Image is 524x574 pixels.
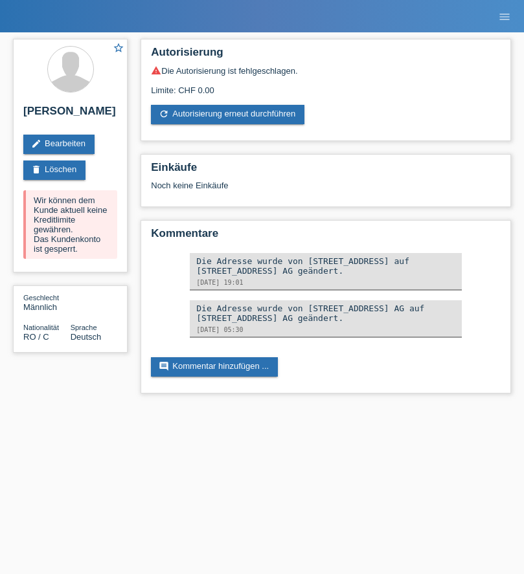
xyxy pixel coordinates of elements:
i: comment [159,361,169,371]
a: refreshAutorisierung erneut durchführen [151,105,304,124]
a: editBearbeiten [23,135,95,154]
h2: [PERSON_NAME] [23,105,117,124]
h2: Einkäufe [151,161,501,181]
h2: Kommentare [151,227,501,247]
h2: Autorisierung [151,46,501,65]
a: star_border [113,42,124,56]
span: Deutsch [71,332,102,342]
div: [DATE] 19:01 [196,279,455,286]
div: Die Adresse wurde von [STREET_ADDRESS] auf [STREET_ADDRESS] AG geändert. [196,256,455,276]
i: edit [31,138,41,149]
span: Geschlecht [23,294,59,302]
i: star_border [113,42,124,54]
a: deleteLöschen [23,160,85,180]
span: Sprache [71,324,97,331]
div: Noch keine Einkäufe [151,181,501,200]
i: warning [151,65,161,76]
a: menu [492,12,518,20]
i: delete [31,164,41,175]
div: Männlich [23,293,71,312]
span: Nationalität [23,324,59,331]
a: commentKommentar hinzufügen ... [151,357,278,377]
span: Rumänien / C / 06.05.2021 [23,332,49,342]
div: Wir können dem Kunde aktuell keine Kreditlimite gewähren. Das Kundenkonto ist gesperrt. [23,190,117,259]
div: Limite: CHF 0.00 [151,76,501,95]
i: menu [498,10,511,23]
div: [DATE] 05:30 [196,326,455,333]
i: refresh [159,109,169,119]
div: Die Autorisierung ist fehlgeschlagen. [151,65,501,76]
div: Die Adresse wurde von [STREET_ADDRESS] AG auf [STREET_ADDRESS] AG geändert. [196,304,455,323]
